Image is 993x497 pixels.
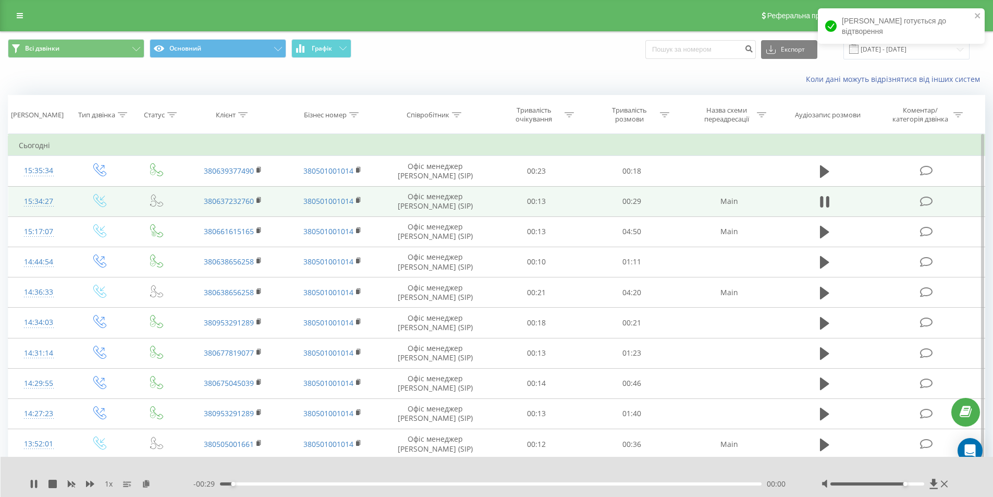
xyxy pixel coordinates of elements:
div: 14:34:03 [19,312,59,333]
td: 01:11 [584,247,680,277]
a: Коли дані можуть відрізнятися вiд інших систем [806,74,985,84]
td: Офіс менеджер [PERSON_NAME] (SIP) [382,156,489,186]
td: 00:14 [489,368,584,398]
span: Реферальна програма [767,11,844,20]
a: 380675045039 [204,378,254,388]
td: Офіс менеджер [PERSON_NAME] (SIP) [382,308,489,338]
a: 380677819077 [204,348,254,358]
div: Клієнт [216,111,236,119]
td: Офіс менеджер [PERSON_NAME] (SIP) [382,216,489,247]
td: Офіс менеджер [PERSON_NAME] (SIP) [382,186,489,216]
a: 380501001014 [303,196,353,206]
td: 00:21 [584,308,680,338]
td: 00:29 [584,186,680,216]
td: Офіс менеджер [PERSON_NAME] (SIP) [382,398,489,429]
div: [PERSON_NAME] готується до відтворення [818,8,985,44]
div: Тривалість очікування [506,106,562,124]
div: 15:17:07 [19,222,59,242]
td: Офіс менеджер [PERSON_NAME] (SIP) [382,429,489,459]
a: 380501001014 [303,348,353,358]
a: 380501001014 [303,378,353,388]
td: Офіс менеджер [PERSON_NAME] (SIP) [382,338,489,368]
div: [PERSON_NAME] [11,111,64,119]
button: Графік [291,39,351,58]
div: Співробітник [407,111,449,119]
button: Експорт [761,40,817,59]
a: 380639377490 [204,166,254,176]
a: 380501001014 [303,257,353,266]
a: 380638656258 [204,287,254,297]
div: Open Intercom Messenger [958,438,983,463]
td: Сьогодні [8,135,985,156]
div: 14:31:14 [19,343,59,363]
td: 00:23 [489,156,584,186]
button: Основний [150,39,286,58]
button: Всі дзвінки [8,39,144,58]
div: Тип дзвінка [78,111,115,119]
div: 15:34:27 [19,191,59,212]
td: Офіс менеджер [PERSON_NAME] (SIP) [382,368,489,398]
a: 380501001014 [303,318,353,328]
td: 00:21 [489,277,584,308]
td: 00:46 [584,368,680,398]
td: 00:13 [489,398,584,429]
a: 380501001014 [303,166,353,176]
a: 380501001014 [303,408,353,418]
a: 380637232760 [204,196,254,206]
a: 380638656258 [204,257,254,266]
div: Accessibility label [231,482,235,486]
td: 00:18 [584,156,680,186]
div: 15:35:34 [19,161,59,181]
td: Офіс менеджер [PERSON_NAME] (SIP) [382,277,489,308]
span: 1 x [105,479,113,489]
div: Аудіозапис розмови [795,111,861,119]
div: 14:36:33 [19,282,59,302]
td: 00:36 [584,429,680,459]
div: Бізнес номер [304,111,347,119]
td: 00:12 [489,429,584,459]
td: Офіс менеджер [PERSON_NAME] (SIP) [382,247,489,277]
div: Коментар/категорія дзвінка [890,106,951,124]
a: 380501001014 [303,439,353,449]
td: 04:20 [584,277,680,308]
td: 01:23 [584,338,680,368]
div: 14:29:55 [19,373,59,394]
td: Main [679,277,778,308]
td: Main [679,429,778,459]
span: Графік [312,45,332,52]
a: 380501001014 [303,287,353,297]
div: Accessibility label [903,482,908,486]
input: Пошук за номером [645,40,756,59]
td: 04:50 [584,216,680,247]
div: Назва схеми переадресації [698,106,754,124]
button: close [974,11,982,21]
td: 00:18 [489,308,584,338]
td: 00:13 [489,186,584,216]
div: 14:27:23 [19,404,59,424]
a: 380661615165 [204,226,254,236]
td: 00:13 [489,216,584,247]
div: Тривалість розмови [602,106,657,124]
span: 00:00 [767,479,786,489]
div: Статус [144,111,165,119]
span: Всі дзвінки [25,44,59,53]
a: 380953291289 [204,408,254,418]
div: 13:52:01 [19,434,59,454]
div: 14:44:54 [19,252,59,272]
a: 380953291289 [204,318,254,328]
span: - 00:29 [193,479,220,489]
td: 01:40 [584,398,680,429]
td: Main [679,186,778,216]
td: 00:13 [489,338,584,368]
td: Main [679,216,778,247]
td: 00:10 [489,247,584,277]
a: 380501001014 [303,226,353,236]
a: 380505001661 [204,439,254,449]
